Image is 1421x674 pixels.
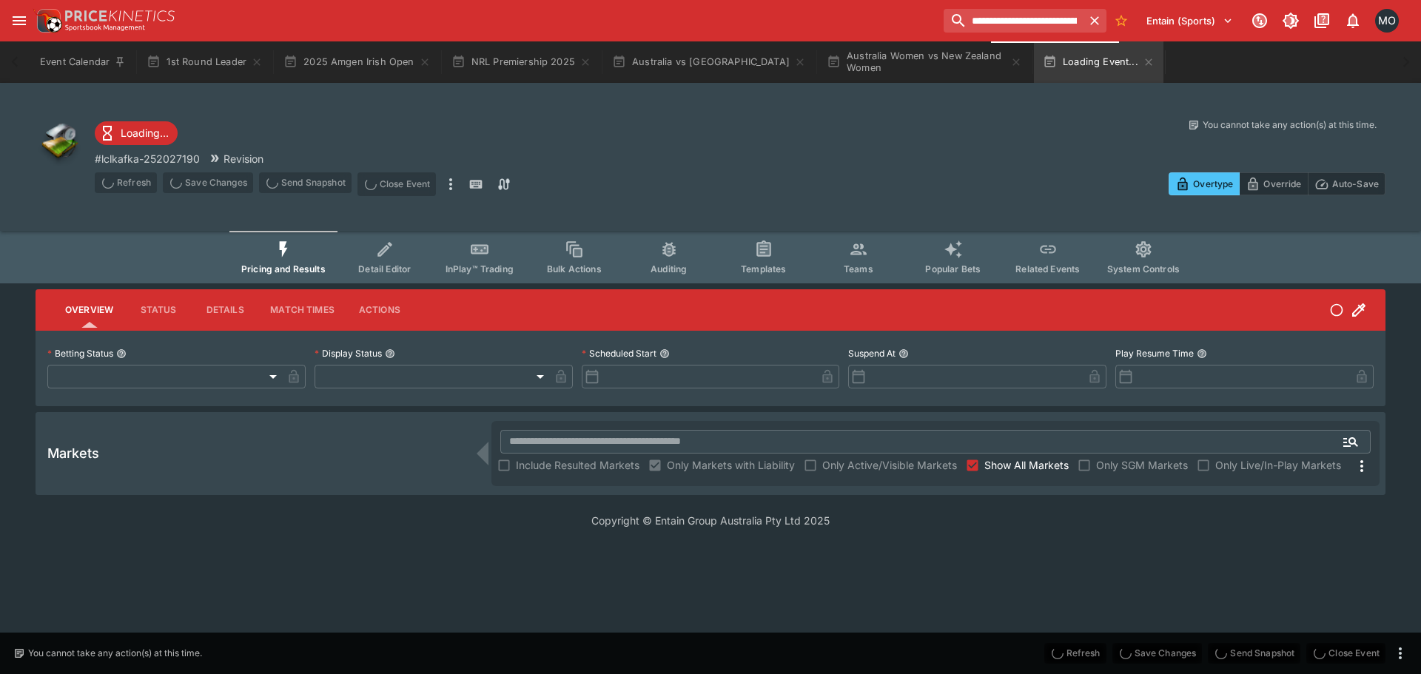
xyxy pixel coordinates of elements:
[1115,347,1194,360] p: Play Resume Time
[346,292,413,328] button: Actions
[1263,176,1301,192] p: Override
[65,10,175,21] img: PriceKinetics
[651,263,687,274] span: Auditing
[36,118,83,166] img: other.png
[241,263,326,274] span: Pricing and Results
[848,347,896,360] p: Suspend At
[659,348,670,359] button: Scheduled Start
[944,9,1083,33] input: search
[47,347,113,360] p: Betting Status
[822,457,957,473] span: Only Active/Visible Markets
[446,263,514,274] span: InPlay™ Trading
[1197,348,1207,359] button: Play Resume Time
[442,172,460,196] button: more
[229,231,1192,283] div: Event type filters
[1138,9,1242,33] button: Select Tenant
[385,348,395,359] button: Display Status
[1353,457,1371,475] svg: More
[1215,457,1341,473] span: Only Live/In-Play Markets
[258,292,346,328] button: Match Times
[547,263,602,274] span: Bulk Actions
[116,348,127,359] button: Betting Status
[1309,7,1335,34] button: Documentation
[121,125,169,141] p: Loading...
[65,24,145,31] img: Sportsbook Management
[1308,172,1385,195] button: Auto-Save
[1193,176,1233,192] p: Overtype
[125,292,192,328] button: Status
[741,263,786,274] span: Templates
[1107,263,1180,274] span: System Controls
[1371,4,1403,37] button: Matt Oliver
[1277,7,1304,34] button: Toggle light/dark mode
[1391,644,1409,662] button: more
[192,292,258,328] button: Details
[358,263,411,274] span: Detail Editor
[443,41,600,83] button: NRL Premiership 2025
[818,41,1031,83] button: Australia Women vs New Zealand Women
[275,41,440,83] button: 2025 Amgen Irish Open
[1109,9,1133,33] button: No Bookmarks
[1169,172,1385,195] div: Start From
[667,457,795,473] span: Only Markets with Liability
[33,6,62,36] img: PriceKinetics Logo
[984,457,1069,473] span: Show All Markets
[224,151,263,166] p: Revision
[925,263,981,274] span: Popular Bets
[582,347,656,360] p: Scheduled Start
[844,263,873,274] span: Teams
[1015,263,1080,274] span: Related Events
[1096,457,1188,473] span: Only SGM Markets
[1375,9,1399,33] div: Matt Oliver
[315,347,382,360] p: Display Status
[1332,176,1379,192] p: Auto-Save
[28,647,202,660] p: You cannot take any action(s) at this time.
[1169,172,1240,195] button: Overtype
[1337,428,1364,455] button: Open
[31,41,135,83] button: Event Calendar
[1340,7,1366,34] button: Notifications
[138,41,272,83] button: 1st Round Leader
[6,7,33,34] button: open drawer
[1034,41,1163,83] button: Loading Event...
[47,445,99,462] h5: Markets
[1246,7,1273,34] button: Connected to PK
[53,292,125,328] button: Overview
[1239,172,1308,195] button: Override
[95,151,200,166] p: Copy To Clipboard
[603,41,815,83] button: Australia vs [GEOGRAPHIC_DATA]
[898,348,909,359] button: Suspend At
[516,457,639,473] span: Include Resulted Markets
[1203,118,1377,132] p: You cannot take any action(s) at this time.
